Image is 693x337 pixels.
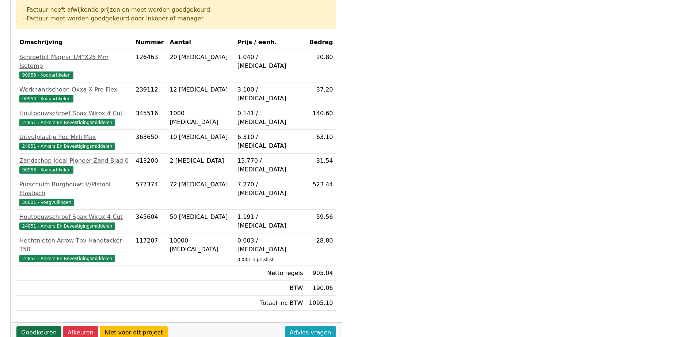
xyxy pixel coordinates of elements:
[19,109,130,127] a: Houtbouwschroef Spax Wirox 4 Cut24851 - Ankers En Bevestigingsmiddelen
[19,180,130,206] a: Purschuim Burghouwt V/Pistool Elastisch36001 - Voegvullingen
[306,82,336,106] td: 37.20
[237,213,303,230] div: 1.191 / [MEDICAL_DATA]
[23,14,330,23] div: - Factuur moet worden goedgekeurd door inkoper of manager.
[237,257,274,262] sub: 0.003 in prijslijst
[16,35,133,50] th: Omschrijving
[235,296,306,311] td: Totaal inc BTW
[235,281,306,296] td: BTW
[19,199,74,206] span: 36001 - Voegvullingen
[19,236,130,263] a: Hechtnieten Arrow Tbv Handtacker T5024851 - Ankers En Bevestigingsmiddelen
[237,53,303,70] div: 1.040 / [MEDICAL_DATA]
[237,180,303,198] div: 7.270 / [MEDICAL_DATA]
[237,236,303,254] div: 0.003 / [MEDICAL_DATA]
[19,133,130,142] div: Uitvulplaatje Ppc Milli Max
[19,213,130,221] div: Houtbouwschroef Spax Wirox 4 Cut
[170,53,231,62] div: 20 [MEDICAL_DATA]
[19,143,115,150] span: 24851 - Ankers En Bevestigingsmiddelen
[19,213,130,230] a: Houtbouwschroef Spax Wirox 4 Cut24851 - Ankers En Bevestigingsmiddelen
[19,95,73,102] span: 90953 - Koopartikelen
[306,233,336,266] td: 28.80
[19,119,115,126] span: 24851 - Ankers En Bevestigingsmiddelen
[237,85,303,103] div: 3.100 / [MEDICAL_DATA]
[19,156,130,165] div: Zandschop Ideal Pioneer Zand Blad 0
[235,35,306,50] th: Prijs / eenh.
[237,133,303,150] div: 6.310 / [MEDICAL_DATA]
[306,50,336,82] td: 20.80
[237,156,303,174] div: 15.770 / [MEDICAL_DATA]
[170,156,231,165] div: 2 [MEDICAL_DATA]
[19,255,115,262] span: 24851 - Ankers En Bevestigingsmiddelen
[170,85,231,94] div: 12 [MEDICAL_DATA]
[170,109,231,127] div: 1000 [MEDICAL_DATA]
[19,222,115,230] span: 24851 - Ankers En Bevestigingsmiddelen
[170,180,231,189] div: 72 [MEDICAL_DATA]
[133,130,167,154] td: 363650
[306,210,336,233] td: 59.56
[170,213,231,221] div: 50 [MEDICAL_DATA]
[19,85,130,103] a: Werkhandschoen Oxxa X Pro Flex90953 - Koopartikelen
[306,266,336,281] td: 905.04
[19,53,130,70] div: Schroefbit Magna 1/4"X25 Mm Isotemp
[133,106,167,130] td: 345516
[306,296,336,311] td: 1095.10
[133,177,167,210] td: 577374
[133,210,167,233] td: 345604
[19,166,73,174] span: 90953 - Koopartikelen
[306,154,336,177] td: 31.54
[23,5,330,14] div: - Factuur heeft afwijkende prijzen en moet worden goedgekeurd.
[19,180,130,198] div: Purschuim Burghouwt V/Pistool Elastisch
[133,82,167,106] td: 239112
[306,35,336,50] th: Bedrag
[19,71,73,79] span: 90953 - Koopartikelen
[167,35,234,50] th: Aantal
[133,233,167,266] td: 117207
[235,266,306,281] td: Netto regels
[133,154,167,177] td: 413200
[306,281,336,296] td: 190.06
[237,109,303,127] div: 0.141 / [MEDICAL_DATA]
[133,35,167,50] th: Nummer
[19,156,130,174] a: Zandschop Ideal Pioneer Zand Blad 090953 - Koopartikelen
[306,177,336,210] td: 523.44
[19,133,130,150] a: Uitvulplaatje Ppc Milli Max24851 - Ankers En Bevestigingsmiddelen
[133,50,167,82] td: 126463
[19,109,130,118] div: Houtbouwschroef Spax Wirox 4 Cut
[170,133,231,142] div: 10 [MEDICAL_DATA]
[19,236,130,254] div: Hechtnieten Arrow Tbv Handtacker T50
[170,236,231,254] div: 10000 [MEDICAL_DATA]
[306,130,336,154] td: 63.10
[19,53,130,79] a: Schroefbit Magna 1/4"X25 Mm Isotemp90953 - Koopartikelen
[306,106,336,130] td: 140.60
[19,85,130,94] div: Werkhandschoen Oxxa X Pro Flex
